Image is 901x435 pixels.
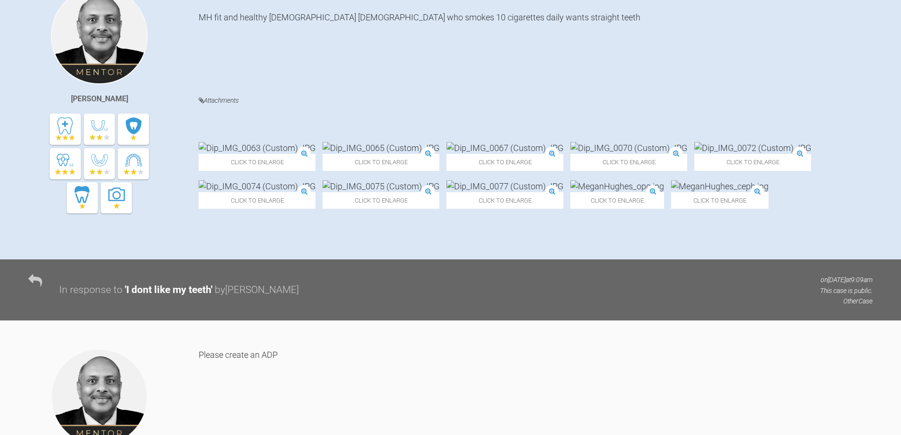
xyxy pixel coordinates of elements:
img: Dip_IMG_0065 (Custom).JPG [323,142,439,154]
span: Click to enlarge [323,192,439,209]
span: Click to enlarge [570,192,664,209]
img: Dip_IMG_0072 (Custom).JPG [694,142,811,154]
span: Click to enlarge [671,192,769,209]
span: Click to enlarge [446,154,563,170]
img: Dip_IMG_0063 (Custom).JPG [199,142,315,154]
img: MeganHughes_ceph.jpg [671,180,769,192]
span: Click to enlarge [323,154,439,170]
div: ' I dont like my teeth ' [125,282,212,298]
p: Other Case [820,296,873,306]
span: Click to enlarge [199,192,315,209]
div: [PERSON_NAME] [71,93,128,105]
img: Dip_IMG_0070 (Custom).JPG [570,142,687,154]
img: Dip_IMG_0077 (Custom).JPG [446,180,563,192]
span: Click to enlarge [199,154,315,170]
div: In response to [59,282,122,298]
img: Dip_IMG_0074 (Custom).JPG [199,180,315,192]
img: Dip_IMG_0075 (Custom).JPG [323,180,439,192]
div: by [PERSON_NAME] [215,282,299,298]
p: This case is public. [820,285,873,296]
img: MeganHughes_opg.jpg [570,180,664,192]
p: on [DATE] at 9:09am [820,275,873,285]
h4: Attachments [199,95,873,107]
span: Click to enlarge [694,154,811,170]
span: Click to enlarge [570,154,687,170]
img: Dip_IMG_0067 (Custom).JPG [446,142,563,154]
span: Click to enlarge [446,192,563,209]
